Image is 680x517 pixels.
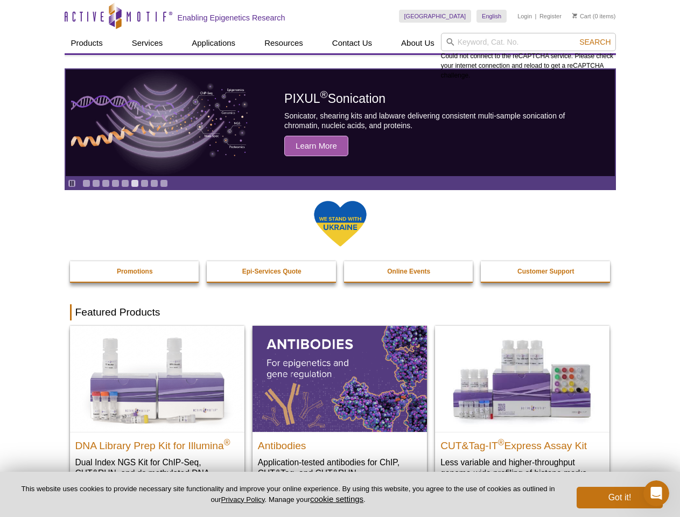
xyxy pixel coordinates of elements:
a: Login [517,12,532,20]
a: Go to slide 9 [160,179,168,187]
a: Register [539,12,562,20]
h2: Enabling Epigenetics Research [178,13,285,23]
h2: DNA Library Prep Kit for Illumina [75,435,239,451]
a: Privacy Policy [221,495,264,504]
sup: ® [498,437,504,446]
a: CUT&Tag-IT® Express Assay Kit CUT&Tag-IT®Express Assay Kit Less variable and higher-throughput ge... [435,326,609,489]
iframe: Intercom live chat [643,480,669,506]
a: Go to slide 4 [111,179,120,187]
a: Epi-Services Quote [207,261,337,282]
strong: Online Events [387,268,430,275]
sup: ® [320,89,328,101]
p: Dual Index NGS Kit for ChIP-Seq, CUT&RUN, and ds methylated DNA assays. [75,457,239,490]
a: [GEOGRAPHIC_DATA] [399,10,472,23]
h2: Featured Products [70,304,611,320]
p: Sonicator, shearing kits and labware delivering consistent multi-sample sonication of chromatin, ... [284,111,590,130]
article: PIXUL Sonication [66,69,615,176]
img: Your Cart [572,13,577,18]
h2: CUT&Tag-IT Express Assay Kit [440,435,604,451]
a: Services [125,33,170,53]
p: This website uses cookies to provide necessary site functionality and improve your online experie... [17,484,559,505]
button: Search [576,37,614,47]
a: Contact Us [326,33,378,53]
a: Online Events [344,261,474,282]
sup: ® [224,437,230,446]
button: Got it! [577,487,663,508]
a: Promotions [70,261,200,282]
a: Go to slide 8 [150,179,158,187]
a: Go to slide 3 [102,179,110,187]
a: Go to slide 5 [121,179,129,187]
a: Go to slide 6 [131,179,139,187]
a: Toggle autoplay [68,179,76,187]
span: PIXUL Sonication [284,92,385,106]
a: Go to slide 2 [92,179,100,187]
strong: Promotions [117,268,153,275]
a: Go to slide 7 [141,179,149,187]
span: Search [579,38,611,46]
h2: Antibodies [258,435,422,451]
div: Could not connect to the reCAPTCHA service. Please check your internet connection and reload to g... [441,33,616,80]
p: Application-tested antibodies for ChIP, CUT&Tag, and CUT&RUN. [258,457,422,479]
a: About Us [395,33,441,53]
a: English [476,10,507,23]
p: Less variable and higher-throughput genome-wide profiling of histone marks​. [440,457,604,479]
img: We Stand With Ukraine [313,200,367,248]
a: All Antibodies Antibodies Application-tested antibodies for ChIP, CUT&Tag, and CUT&RUN. [253,326,427,489]
li: | [535,10,537,23]
span: Learn More [284,136,348,156]
strong: Epi-Services Quote [242,268,302,275]
a: Go to slide 1 [82,179,90,187]
input: Keyword, Cat. No. [441,33,616,51]
a: Resources [258,33,310,53]
a: Products [65,33,109,53]
img: CUT&Tag-IT® Express Assay Kit [435,326,609,431]
a: Applications [185,33,242,53]
a: Customer Support [481,261,611,282]
li: (0 items) [572,10,616,23]
a: DNA Library Prep Kit for Illumina DNA Library Prep Kit for Illumina® Dual Index NGS Kit for ChIP-... [70,326,244,500]
button: cookie settings [310,494,363,504]
strong: Customer Support [517,268,574,275]
img: All Antibodies [253,326,427,431]
img: DNA Library Prep Kit for Illumina [70,326,244,431]
a: PIXUL sonication PIXUL®Sonication Sonicator, shearing kits and labware delivering consistent mult... [66,69,615,176]
a: Cart [572,12,591,20]
img: PIXUL sonication [71,69,249,177]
